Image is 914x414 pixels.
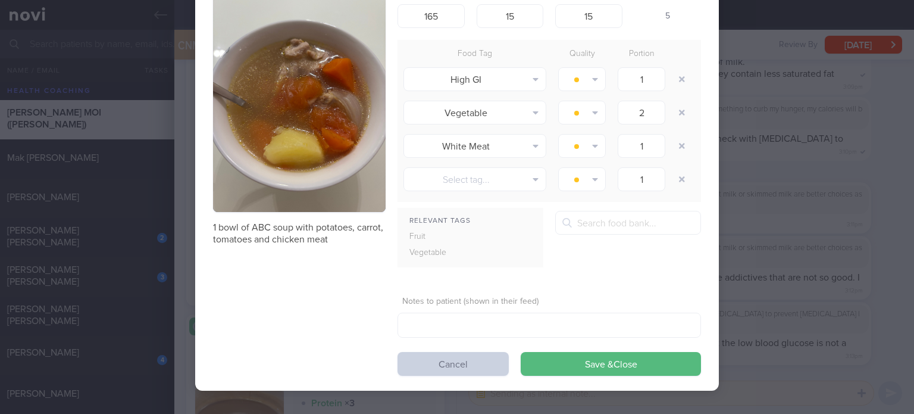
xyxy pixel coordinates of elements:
input: 1.0 [618,167,665,191]
input: 33 [477,4,544,28]
input: 250 [397,4,465,28]
input: 9 [555,4,622,28]
button: Save &Close [521,352,701,376]
div: Vegetable [397,245,474,262]
button: Vegetable [403,101,546,124]
div: Quality [552,46,612,63]
div: Food Tag [397,46,552,63]
input: 1.0 [618,101,665,124]
div: Relevant Tags [397,214,543,229]
input: Search food bank... [555,211,701,235]
button: High GI [403,67,546,91]
p: 1 bowl of ABC soup with potatoes, carrot, tomatoes and chicken meat [213,222,386,245]
button: Cancel [397,352,509,376]
div: Portion [612,46,671,63]
button: Select tag... [403,167,546,191]
label: Notes to patient (shown in their feed) [402,297,696,307]
input: 1.0 [618,67,665,91]
div: Fruit [397,229,474,245]
input: 1.0 [618,134,665,158]
button: White Meat [403,134,546,158]
div: 5 [634,4,702,29]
